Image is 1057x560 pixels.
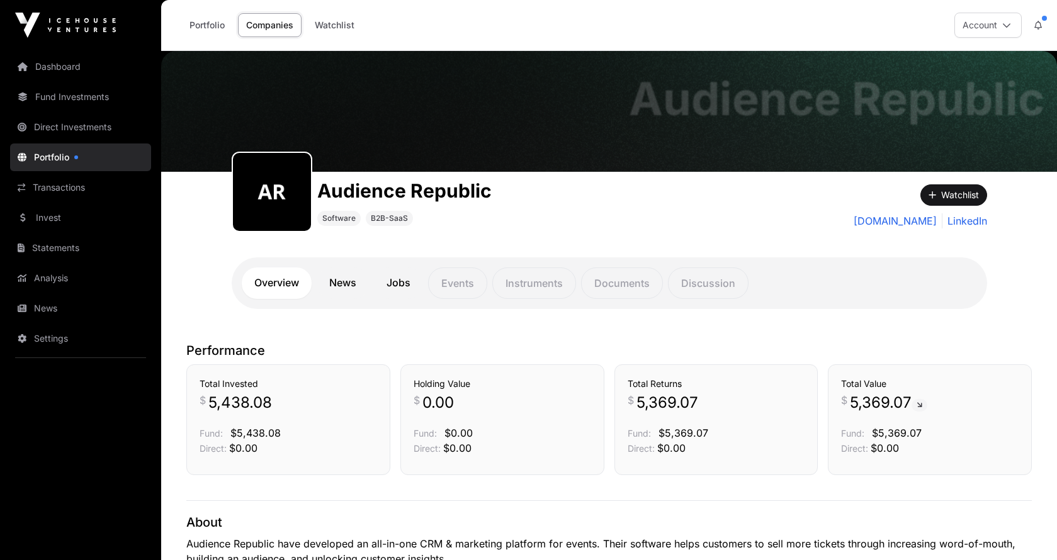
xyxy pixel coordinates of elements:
[10,234,151,262] a: Statements
[414,378,591,390] h3: Holding Value
[15,13,116,38] img: Icehouse Ventures Logo
[657,442,686,454] span: $0.00
[841,378,1019,390] h3: Total Value
[628,393,634,408] span: $
[942,213,987,228] a: LinkedIn
[322,213,356,223] span: Software
[10,325,151,352] a: Settings
[841,393,847,408] span: $
[208,393,272,413] span: 5,438.08
[317,267,369,299] a: News
[186,342,1032,359] p: Performance
[659,427,708,439] span: $5,369.07
[200,443,227,454] span: Direct:
[10,143,151,171] a: Portfolio
[422,393,454,413] span: 0.00
[374,267,423,299] a: Jobs
[10,174,151,201] a: Transactions
[841,428,864,439] span: Fund:
[994,500,1057,560] iframe: Chat Widget
[10,83,151,111] a: Fund Investments
[628,378,805,390] h3: Total Returns
[628,428,651,439] span: Fund:
[668,267,749,299] p: Discussion
[181,13,233,37] a: Portfolio
[161,51,1057,172] img: Audience Republic
[954,13,1022,38] button: Account
[920,184,987,206] button: Watchlist
[414,393,420,408] span: $
[229,442,257,454] span: $0.00
[242,267,977,299] nav: Tabs
[428,267,487,299] p: Events
[200,393,206,408] span: $
[307,13,363,37] a: Watchlist
[317,179,492,202] h1: Audience Republic
[414,428,437,439] span: Fund:
[10,113,151,141] a: Direct Investments
[492,267,576,299] p: Instruments
[242,267,312,299] a: Overview
[10,294,151,322] a: News
[854,213,937,228] a: [DOMAIN_NAME]
[629,76,1044,121] h1: Audience Republic
[581,267,663,299] p: Documents
[850,393,927,413] span: 5,369.07
[371,213,408,223] span: B2B-SaaS
[186,513,1032,531] p: About
[200,428,223,439] span: Fund:
[10,264,151,292] a: Analysis
[443,442,472,454] span: $0.00
[10,204,151,232] a: Invest
[628,443,655,454] span: Direct:
[238,13,302,37] a: Companies
[636,393,698,413] span: 5,369.07
[10,53,151,81] a: Dashboard
[200,378,377,390] h3: Total Invested
[238,158,306,226] img: audience-republic334.png
[444,427,473,439] span: $0.00
[841,443,868,454] span: Direct:
[871,442,899,454] span: $0.00
[414,443,441,454] span: Direct:
[872,427,922,439] span: $5,369.07
[230,427,281,439] span: $5,438.08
